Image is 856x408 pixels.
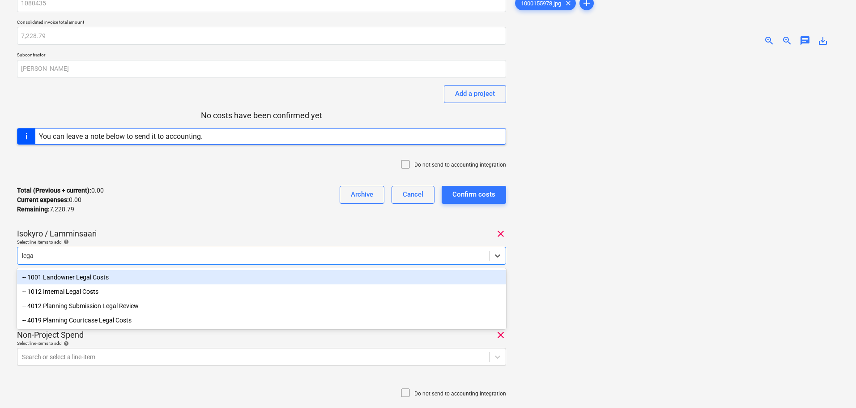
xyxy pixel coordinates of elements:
div: You can leave a note below to send it to accounting. [39,132,203,141]
input: Consolidated invoice total amount [17,27,506,45]
p: 7,228.79 [17,205,74,214]
span: save_alt [818,35,828,46]
p: Consolidated invoice total amount [17,19,506,27]
button: Cancel [392,186,434,204]
p: Subcontractor [17,52,506,60]
div: -- 4012 Planning Submission Legal Review [17,299,506,313]
p: Non-Project Spend [17,330,84,340]
p: 0.00 [17,186,104,195]
div: Add a project [455,88,495,99]
div: -- 4019 Planning Courtcase Legal Costs [17,313,506,327]
span: clear [495,330,506,340]
p: 0.00 [17,195,81,205]
span: help [62,341,69,346]
strong: Remaining : [17,206,50,213]
div: -- 1001 Landowner Legal Costs [17,270,506,284]
div: Archive [351,189,373,200]
button: Archive [340,186,384,204]
span: zoom_out [782,35,792,46]
strong: Total (Previous + current) : [17,187,91,194]
input: Subcontractor [17,60,506,78]
span: chat [800,35,810,46]
iframe: Chat Widget [811,365,856,408]
p: Do not send to accounting integration [414,390,506,398]
span: zoom_in [764,35,775,46]
p: Isokyro / Lamminsaari [17,228,97,239]
p: No costs have been confirmed yet [17,110,506,121]
span: clear [495,228,506,239]
button: Confirm costs [442,186,506,204]
span: help [62,239,69,245]
strong: Current expenses : [17,196,69,203]
div: -- 1012 Internal Legal Costs [17,284,506,299]
p: Do not send to accounting integration [414,161,506,169]
div: Cancel [403,189,423,200]
div: Confirm costs [452,189,495,200]
div: Select line-items to add [17,340,506,346]
div: Select line-items to add [17,239,506,245]
button: Add a project [444,85,506,103]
